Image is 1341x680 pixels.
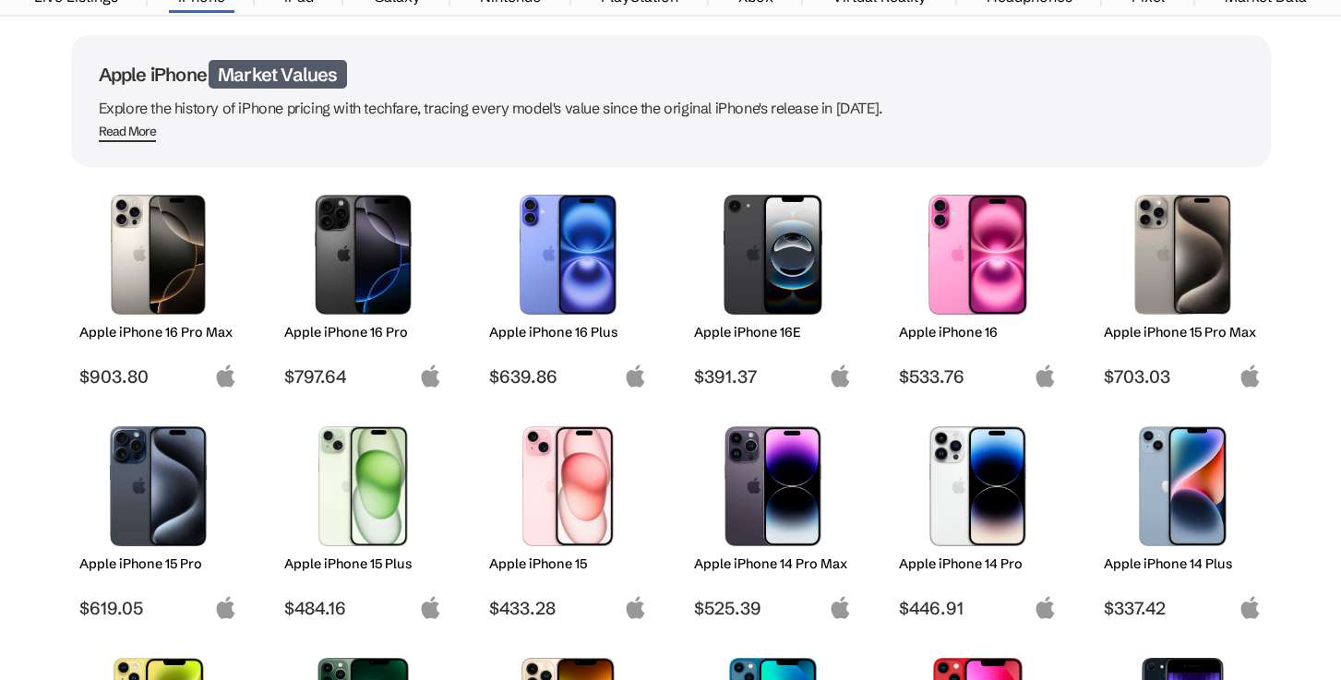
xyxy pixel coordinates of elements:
[481,185,656,388] a: iPhone 16 Plus Apple iPhone 16 Plus $639.86 apple-logo
[686,417,861,619] a: iPhone 14 Pro Max Apple iPhone 14 Pro Max $525.39 apple-logo
[891,185,1066,388] a: iPhone 16 Apple iPhone 16 $533.76 apple-logo
[276,417,451,619] a: iPhone 15 Plus Apple iPhone 15 Plus $484.16 apple-logo
[686,185,861,388] a: iPhone 16E Apple iPhone 16E $391.37 apple-logo
[489,597,647,619] span: $433.28
[419,596,442,619] img: apple-logo
[489,324,647,340] h2: Apple iPhone 16 Plus
[276,185,451,388] a: iPhone 16 Pro Apple iPhone 16 Pro $797.64 apple-logo
[79,324,237,340] h2: Apple iPhone 16 Pro Max
[899,365,1057,388] span: $533.76
[708,195,838,315] img: iPhone 16E
[1104,365,1262,388] span: $703.03
[99,124,157,142] span: Read More
[891,417,1066,619] a: iPhone 14 Pro Apple iPhone 14 Pro $446.91 apple-logo
[214,596,237,619] img: apple-logo
[284,555,442,572] h2: Apple iPhone 15 Plus
[1096,185,1271,388] a: iPhone 15 Pro Max Apple iPhone 15 Pro Max $703.03 apple-logo
[899,597,1057,619] span: $446.91
[1239,596,1262,619] img: apple-logo
[899,324,1057,340] h2: Apple iPhone 16
[503,426,633,546] img: iPhone 15
[298,195,428,315] img: iPhone 16 Pro
[79,597,237,619] span: $619.05
[284,324,442,340] h2: Apple iPhone 16 Pro
[829,596,852,619] img: apple-logo
[99,63,1243,86] h1: Apple iPhone
[489,365,647,388] span: $639.86
[481,417,656,619] a: iPhone 15 Apple iPhone 15 $433.28 apple-logo
[284,365,442,388] span: $797.64
[79,555,237,572] h2: Apple iPhone 15 Pro
[694,555,852,572] h2: Apple iPhone 14 Pro Max
[624,596,647,619] img: apple-logo
[1104,324,1262,340] h2: Apple iPhone 15 Pro Max
[93,426,223,546] img: iPhone 15 Pro
[489,555,647,572] h2: Apple iPhone 15
[1118,426,1248,546] img: iPhone 14 Plus
[694,597,852,619] span: $525.39
[694,365,852,388] span: $391.37
[93,195,223,315] img: iPhone 16 Pro Max
[1034,596,1057,619] img: apple-logo
[503,195,633,315] img: iPhone 16 Plus
[1104,555,1262,572] h2: Apple iPhone 14 Plus
[1118,195,1248,315] img: iPhone 15 Pro Max
[1104,597,1262,619] span: $337.42
[899,555,1057,572] h2: Apple iPhone 14 Pro
[71,417,246,619] a: iPhone 15 Pro Apple iPhone 15 Pro $619.05 apple-logo
[1096,417,1271,619] a: iPhone 14 Plus Apple iPhone 14 Plus $337.42 apple-logo
[1239,364,1262,388] img: apple-logo
[694,324,852,340] h2: Apple iPhone 16E
[1034,364,1057,388] img: apple-logo
[99,95,1243,121] p: Explore the history of iPhone pricing with techfare, tracing every model's value since the origin...
[298,426,428,546] img: iPhone 15 Plus
[419,364,442,388] img: apple-logo
[79,365,237,388] span: $903.80
[71,185,246,388] a: iPhone 16 Pro Max Apple iPhone 16 Pro Max $903.80 apple-logo
[829,364,852,388] img: apple-logo
[284,597,442,619] span: $484.16
[209,60,347,89] span: Market Values
[913,195,1043,315] img: iPhone 16
[913,426,1043,546] img: iPhone 14 Pro
[99,124,157,139] div: Read More
[624,364,647,388] img: apple-logo
[214,364,237,388] img: apple-logo
[708,426,838,546] img: iPhone 14 Pro Max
